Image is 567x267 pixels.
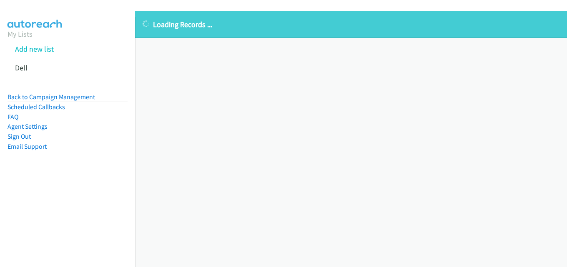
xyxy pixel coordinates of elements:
a: FAQ [8,113,18,121]
a: Dell [15,63,28,72]
a: Email Support [8,142,47,150]
a: Sign Out [8,132,31,140]
a: Scheduled Callbacks [8,103,65,111]
a: Back to Campaign Management [8,93,95,101]
a: Agent Settings [8,122,48,130]
a: My Lists [8,29,33,39]
a: Add new list [15,44,54,54]
p: Loading Records ... [143,19,559,30]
